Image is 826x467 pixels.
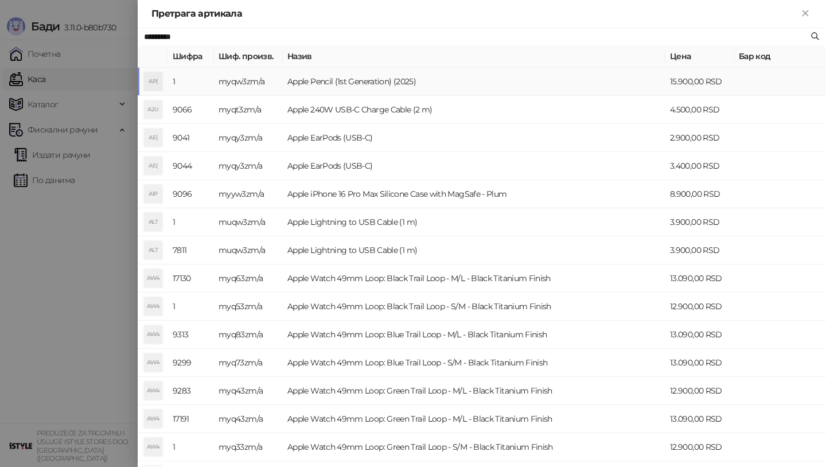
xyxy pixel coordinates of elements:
[283,45,665,68] th: Назив
[214,349,283,377] td: myq73zm/a
[665,377,734,405] td: 12.900,00 RSD
[283,264,665,293] td: Apple Watch 49mm Loop: Black Trail Loop - M/L - Black Titanium Finish
[283,293,665,321] td: Apple Watch 49mm Loop: Black Trail Loop - S/M - Black Titanium Finish
[168,236,214,264] td: 7811
[734,45,826,68] th: Бар код
[168,152,214,180] td: 9044
[283,68,665,96] td: Apple Pencil (1st Generation) (2025)
[214,152,283,180] td: myqy3zm/a
[665,349,734,377] td: 13.090,00 RSD
[665,124,734,152] td: 2.900,00 RSD
[214,377,283,405] td: myq43zm/a
[144,213,162,231] div: ALT
[168,321,214,349] td: 9313
[144,353,162,372] div: AW4
[168,180,214,208] td: 9096
[214,180,283,208] td: myyw3zm/a
[214,264,283,293] td: myq63zm/a
[168,68,214,96] td: 1
[168,208,214,236] td: 1
[283,321,665,349] td: Apple Watch 49mm Loop: Blue Trail Loop - M/L - Black Titanium Finish
[168,377,214,405] td: 9283
[144,325,162,344] div: AW4
[144,185,162,203] div: AIP
[665,208,734,236] td: 3.900,00 RSD
[283,180,665,208] td: Apple iPhone 16 Pro Max Silicone Case with MagSafe - Plum
[665,180,734,208] td: 8.900,00 RSD
[214,433,283,461] td: myq33zm/a
[214,208,283,236] td: muqw3zm/a
[144,410,162,428] div: AW4
[214,124,283,152] td: myqy3zm/a
[144,157,162,175] div: AE(
[665,96,734,124] td: 4.500,00 RSD
[665,405,734,433] td: 13.090,00 RSD
[283,433,665,461] td: Apple Watch 49mm Loop: Green Trail Loop - S/M - Black Titanium Finish
[283,349,665,377] td: Apple Watch 49mm Loop: Blue Trail Loop - S/M - Black Titanium Finish
[214,96,283,124] td: myqt3zm/a
[144,100,162,119] div: A2U
[168,293,214,321] td: 1
[144,241,162,259] div: ALT
[665,433,734,461] td: 12.900,00 RSD
[144,269,162,287] div: AW4
[214,45,283,68] th: Шиф. произв.
[214,321,283,349] td: myq83zm/a
[214,68,283,96] td: myqw3zm/a
[144,129,162,147] div: AE(
[151,7,798,21] div: Претрага артикала
[665,45,734,68] th: Цена
[168,433,214,461] td: 1
[283,236,665,264] td: Apple Lightning to USB Cable (1 m)
[665,68,734,96] td: 15.900,00 RSD
[168,124,214,152] td: 9041
[144,72,162,91] div: AP(
[283,152,665,180] td: Apple EarPods (USB-C)
[283,405,665,433] td: Apple Watch 49mm Loop: Green Trail Loop - M/L - Black Titanium Finish
[168,45,214,68] th: Шифра
[168,96,214,124] td: 9066
[168,405,214,433] td: 17191
[214,293,283,321] td: myq53zm/a
[144,438,162,456] div: AW4
[283,377,665,405] td: Apple Watch 49mm Loop: Green Trail Loop - M/L - Black Titanium Finish
[168,349,214,377] td: 9299
[665,236,734,264] td: 3.900,00 RSD
[665,264,734,293] td: 13.090,00 RSD
[214,236,283,264] td: muqw3zm/a
[798,7,812,21] button: Close
[214,405,283,433] td: myq43zm/a
[168,264,214,293] td: 17130
[665,293,734,321] td: 12.900,00 RSD
[665,152,734,180] td: 3.400,00 RSD
[283,124,665,152] td: Apple EarPods (USB-C)
[665,321,734,349] td: 13.090,00 RSD
[283,208,665,236] td: Apple Lightning to USB Cable (1 m)
[144,382,162,400] div: AW4
[283,96,665,124] td: Apple 240W USB-C Charge Cable (2 m)
[144,297,162,316] div: AW4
